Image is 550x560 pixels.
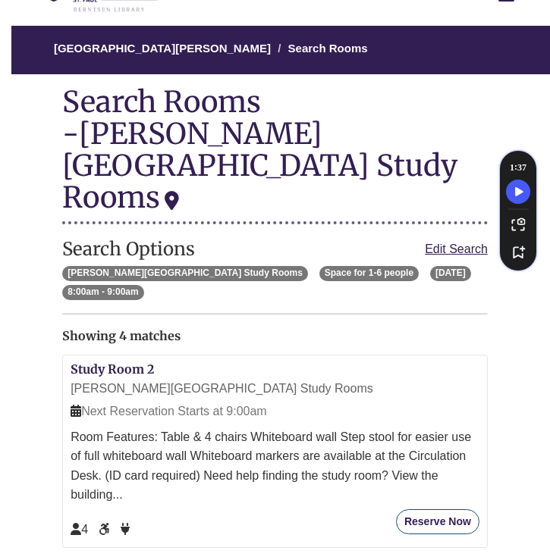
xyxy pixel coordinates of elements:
span: [PERSON_NAME][GEOGRAPHIC_DATA] Study Rooms [62,266,308,281]
a: Edit Search [425,239,488,259]
span: [DATE] [430,266,471,281]
div: Room Features: Table & 4 chairs Whiteboard wall Step stool for easier use of full whiteboard wall... [71,427,479,505]
span: Power Available [121,523,130,536]
h2: Showing 4 matches [62,330,488,343]
span: Accessible Seat/Space [99,523,112,536]
span: Space for 1-6 people [319,266,420,281]
span: Next Reservation Starts at 9:00am [71,405,267,418]
a: [GEOGRAPHIC_DATA][PERSON_NAME] [54,42,271,55]
a: Search Rooms [288,42,368,55]
span: 8:00am - 9:00am [62,285,144,300]
a: Study Room 2 [71,361,154,377]
span: The capacity of this space [71,523,88,536]
nav: Breadcrumb [62,26,488,74]
div: [PERSON_NAME][GEOGRAPHIC_DATA] Study Rooms [71,379,479,399]
div: Search Rooms - [62,86,488,224]
div: [PERSON_NAME][GEOGRAPHIC_DATA] Study Rooms [62,115,457,215]
button: Reserve Now [396,509,479,534]
h2: Search Options [62,239,488,259]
